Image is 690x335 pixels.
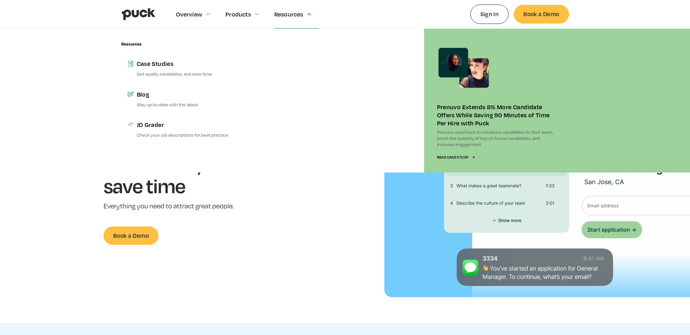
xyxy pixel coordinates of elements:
div: JD Grader [137,120,260,129]
p: Everything you need to attract great people. [104,202,257,211]
a: Book a Demo [104,226,159,245]
div: Read Case Study [437,155,469,160]
a: Prenuvo Extends 8% More Candidate Offers While Saving 90 Minutes of Time Per Hire with PuckPrenuv... [424,29,569,173]
div: Overview [176,11,203,18]
p: Check your job descriptions for best practice [137,132,260,138]
a: Book a Demo [514,5,569,23]
div: Resources [121,42,142,47]
h1: Get quality candidates, and save time [104,133,257,196]
p: Prenuvo used Puck to introduce candidates to their team, boost the quantity of top-of-funnel cand... [437,129,556,148]
div: Resources [274,11,303,18]
div: Blog [137,90,260,98]
div: Products [225,11,251,18]
div: Prenuvo Extends 8% More Candidate Offers While Saving 90 Minutes of Time Per Hire with Puck [437,103,556,127]
a: JD GraderCheck your job descriptions for best practice [121,114,266,144]
p: Get quality candidates, and save time [137,71,260,77]
a: Case StudiesGet quality candidates, and save time [121,53,266,83]
a: BlogStay up-to-date with the latest [121,84,266,114]
div: Case Studies [137,59,260,68]
p: Stay up-to-date with the latest [137,101,260,108]
a: Sign In [470,5,509,24]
